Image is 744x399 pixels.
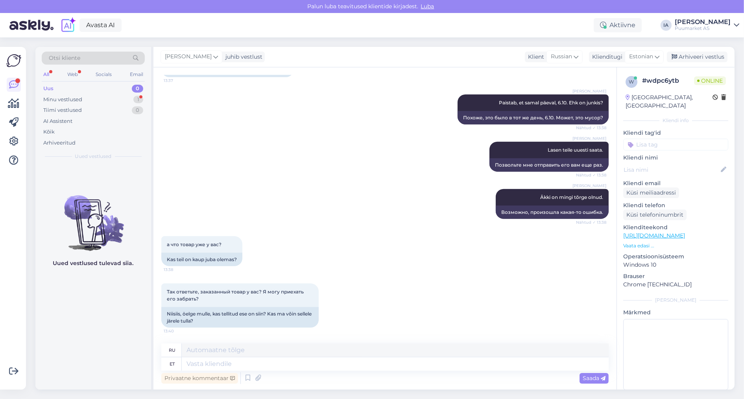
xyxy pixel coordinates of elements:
span: Otsi kliente [49,54,80,62]
div: Email [128,69,145,80]
div: Arhiveeri vestlus [667,52,727,62]
div: 0 [132,106,143,114]
div: Kliendi info [623,117,728,124]
div: ru [169,343,175,357]
div: Aktiivne [594,18,642,32]
span: Russian [551,52,572,61]
p: Kliendi email [623,179,728,187]
div: Socials [94,69,113,80]
div: Minu vestlused [43,96,82,104]
div: All [42,69,51,80]
p: Chrome [TECHNICAL_ID] [623,280,728,289]
p: Operatsioonisüsteem [623,252,728,261]
span: Estonian [629,52,653,61]
span: Lasen teile uuesti saata. [548,147,603,153]
div: Küsi telefoninumbrit [623,210,687,220]
span: Saada [583,375,606,382]
span: [PERSON_NAME] [572,183,606,189]
span: Nähtud ✓ 13:38 [576,172,606,178]
span: Äkki on mingi tõrge olnud. [540,194,603,200]
img: explore-ai [60,17,76,33]
input: Lisa nimi [624,165,719,174]
div: 0 [132,85,143,93]
div: Arhiveeritud [43,139,76,147]
a: [PERSON_NAME]Puumarket AS [675,19,739,32]
span: w [629,79,634,85]
p: Kliendi tag'id [623,129,728,137]
div: Похоже, это было в тот же день, 6.10. Может, это мусор? [458,111,609,124]
div: Klienditugi [589,53,622,61]
div: Web [66,69,79,80]
span: Nähtud ✓ 13:38 [576,125,606,131]
p: Windows 10 [623,261,728,269]
div: Возможно, произошла какая-то ошибка. [496,206,609,219]
div: et [170,357,175,371]
span: 13:38 [164,267,193,273]
div: Puumarket AS [675,25,731,32]
span: [PERSON_NAME] [572,88,606,94]
p: Märkmed [623,308,728,317]
div: Küsi meiliaadressi [623,187,679,198]
p: Vaata edasi ... [623,242,728,249]
div: [GEOGRAPHIC_DATA], [GEOGRAPHIC_DATA] [626,93,713,110]
div: Kõik [43,128,55,136]
div: Klient [525,53,544,61]
span: Online [694,76,726,85]
div: Tiimi vestlused [43,106,82,114]
p: Uued vestlused tulevad siia. [53,259,134,267]
div: juhib vestlust [222,53,262,61]
p: Kliendi nimi [623,154,728,162]
div: Kas teil on kaup juba olemas? [161,253,242,266]
div: AI Assistent [43,117,72,125]
img: No chats [35,181,151,252]
span: 13:37 [164,78,193,84]
div: # wdpc6ytb [642,76,694,85]
p: Kliendi telefon [623,201,728,210]
span: 13:40 [164,328,193,334]
div: [PERSON_NAME] [675,19,731,25]
span: Luba [419,3,437,10]
p: Klienditeekond [623,223,728,232]
span: Uued vestlused [75,153,112,160]
div: 1 [133,96,143,104]
span: Nähtud ✓ 13:38 [576,219,606,225]
span: Так ответьте, заказанный товар у вас? Я могу приехать его забрать? [167,289,305,302]
div: Privaatne kommentaar [161,373,238,384]
div: Uus [43,85,54,93]
span: а что товар уже у вас? [167,241,222,247]
input: Lisa tag [623,139,728,150]
a: [URL][DOMAIN_NAME] [623,232,685,239]
div: [PERSON_NAME] [623,297,728,304]
img: Askly Logo [6,53,21,68]
div: IA [661,20,672,31]
a: Avasta AI [79,19,122,32]
span: Paistab, et samal päeval, 6.10. Ehk on junkis? [499,100,603,106]
span: [PERSON_NAME] [165,52,212,61]
div: Позвольте мне отправить его вам еще раз. [489,158,609,172]
div: Niisiis, öelge mulle, kas tellitud ese on siin? Kas ma võin sellele järele tulla? [161,307,319,328]
p: Brauser [623,272,728,280]
span: [PERSON_NAME] [572,135,606,141]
